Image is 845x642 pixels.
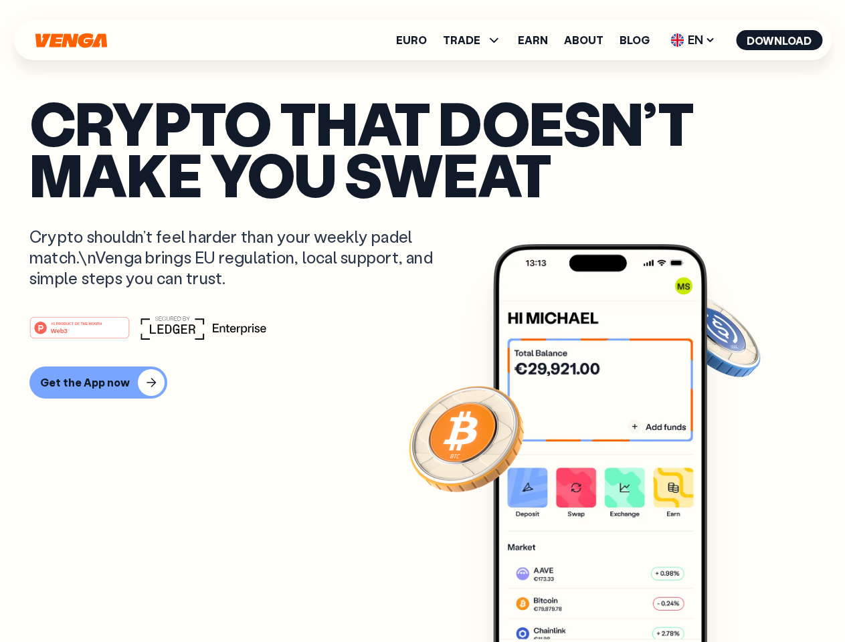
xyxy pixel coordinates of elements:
div: Get the App now [40,376,130,389]
a: Earn [518,35,548,45]
tspan: Web3 [51,326,68,334]
img: flag-uk [670,33,684,47]
a: Euro [396,35,427,45]
img: Bitcoin [406,378,527,498]
span: TRADE [443,32,502,48]
p: Crypto shouldn’t feel harder than your weekly padel match.\nVenga brings EU regulation, local sup... [29,226,452,289]
tspan: #1 PRODUCT OF THE MONTH [51,321,102,325]
span: TRADE [443,35,480,45]
span: EN [666,29,720,51]
svg: Home [33,33,108,48]
button: Download [736,30,822,50]
button: Get the App now [29,366,167,399]
a: Get the App now [29,366,816,399]
a: About [564,35,603,45]
a: Blog [620,35,650,45]
p: Crypto that doesn’t make you sweat [29,97,816,199]
img: USDC coin [667,288,763,384]
a: #1 PRODUCT OF THE MONTHWeb3 [29,324,130,342]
